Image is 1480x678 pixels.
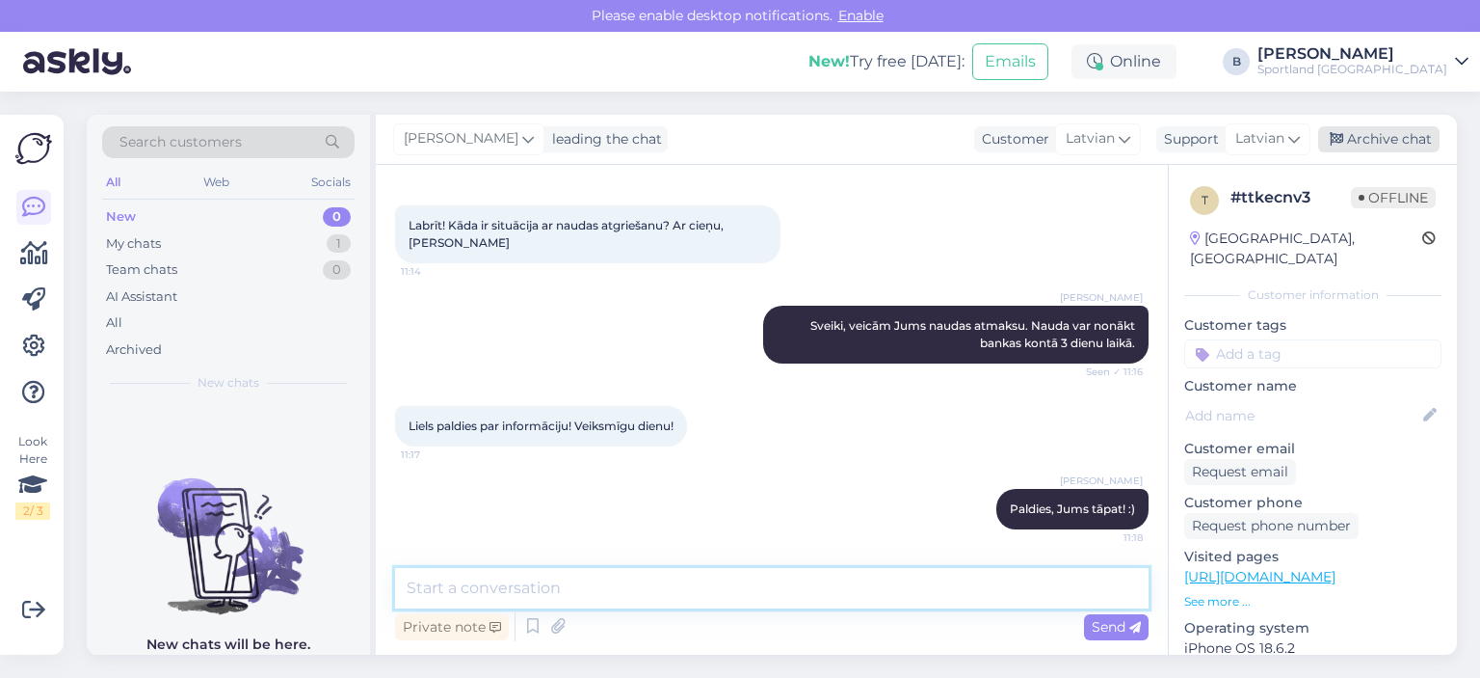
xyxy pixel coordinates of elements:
[1318,126,1440,152] div: Archive chat
[810,318,1138,350] span: Sveiki, veicām Jums naudas atmaksu. Nauda var nonākt bankas kontā 3 dienu laikā.
[1071,44,1176,79] div: Online
[1184,618,1441,638] p: Operating system
[401,447,473,462] span: 11:17
[1184,286,1441,304] div: Customer information
[1060,474,1143,488] span: [PERSON_NAME]
[404,128,518,149] span: [PERSON_NAME]
[808,52,850,70] b: New!
[1257,62,1447,77] div: Sportland [GEOGRAPHIC_DATA]
[198,374,259,392] span: New chats
[401,264,473,279] span: 11:14
[1070,530,1143,545] span: 11:18
[1092,618,1141,636] span: Send
[409,218,727,250] span: Labrīt! Kāda ir situācija ar naudas atgriešanu? Ar cieņu, [PERSON_NAME]
[119,132,242,152] span: Search customers
[1202,193,1208,207] span: t
[1184,459,1296,485] div: Request email
[106,234,161,254] div: My chats
[106,207,136,227] div: New
[974,129,1049,149] div: Customer
[808,50,965,73] div: Try free [DATE]:
[1184,513,1359,539] div: Request phone number
[972,43,1048,80] button: Emails
[106,340,162,360] div: Archived
[832,7,889,24] span: Enable
[1223,48,1250,75] div: B
[1010,502,1135,516] span: Paldies, Jums tāpat! :)
[199,170,233,195] div: Web
[327,234,351,254] div: 1
[1184,439,1441,459] p: Customer email
[1184,376,1441,396] p: Customer name
[1184,593,1441,610] p: See more ...
[323,260,351,280] div: 0
[1257,46,1468,77] a: [PERSON_NAME]Sportland [GEOGRAPHIC_DATA]
[1184,638,1441,659] p: iPhone OS 18.6.2
[1184,339,1441,368] input: Add a tag
[1070,365,1143,379] span: Seen ✓ 11:16
[106,287,177,307] div: AI Assistant
[106,313,122,333] div: All
[544,129,662,149] div: leading the chat
[307,170,355,195] div: Socials
[87,444,370,617] img: No chats
[1351,187,1436,208] span: Offline
[1185,405,1419,426] input: Add name
[1066,128,1115,149] span: Latvian
[1184,547,1441,567] p: Visited pages
[323,207,351,227] div: 0
[15,130,52,167] img: Askly Logo
[1230,186,1351,209] div: # ttkecnv3
[15,502,50,520] div: 2 / 3
[395,614,509,640] div: Private note
[1184,568,1335,585] a: [URL][DOMAIN_NAME]
[15,433,50,520] div: Look Here
[106,260,177,280] div: Team chats
[1257,46,1447,62] div: [PERSON_NAME]
[1235,128,1284,149] span: Latvian
[1156,129,1219,149] div: Support
[1184,493,1441,513] p: Customer phone
[1060,290,1143,305] span: [PERSON_NAME]
[146,635,310,655] p: New chats will be here.
[1190,229,1422,269] div: [GEOGRAPHIC_DATA], [GEOGRAPHIC_DATA]
[102,170,124,195] div: All
[1184,315,1441,336] p: Customer tags
[409,419,674,433] span: Liels paldies par informāciju! Veiksmīgu dienu!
